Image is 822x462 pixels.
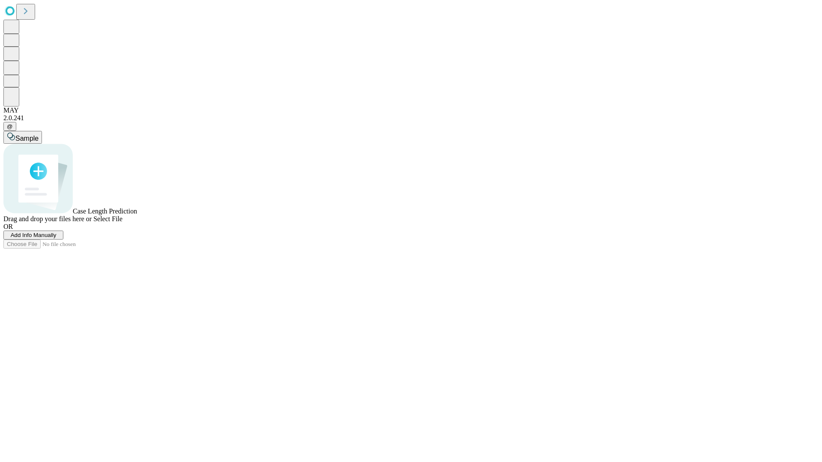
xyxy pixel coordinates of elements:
span: OR [3,223,13,230]
button: @ [3,122,16,131]
button: Add Info Manually [3,231,63,240]
div: 2.0.241 [3,114,819,122]
span: Drag and drop your files here or [3,215,92,222]
span: Case Length Prediction [73,207,137,215]
span: Select File [93,215,122,222]
span: Sample [15,135,39,142]
span: Add Info Manually [11,232,57,238]
span: @ [7,123,13,130]
div: MAY [3,107,819,114]
button: Sample [3,131,42,144]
